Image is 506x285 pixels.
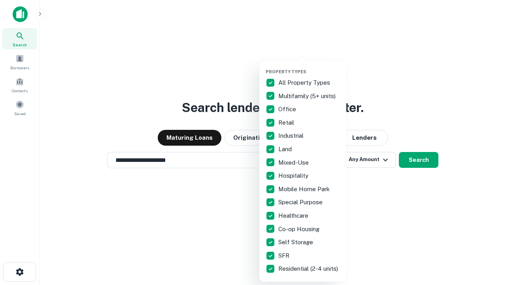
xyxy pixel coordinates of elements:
p: Mobile Home Park [278,184,331,194]
p: Mixed-Use [278,158,310,167]
p: All Property Types [278,78,332,87]
p: Healthcare [278,211,310,220]
p: Hospitality [278,171,310,180]
p: Residential (2-4 units) [278,264,340,274]
p: SFR [278,251,291,260]
p: Special Purpose [278,198,324,207]
iframe: Chat Widget [466,222,506,260]
span: Property Types [266,69,306,74]
p: Co-op Housing [278,224,321,234]
p: Office [278,104,298,114]
p: Land [278,144,293,154]
p: Self Storage [278,237,315,247]
p: Multifamily (5+ units) [278,91,337,101]
p: Retail [278,118,296,127]
p: Industrial [278,131,305,141]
